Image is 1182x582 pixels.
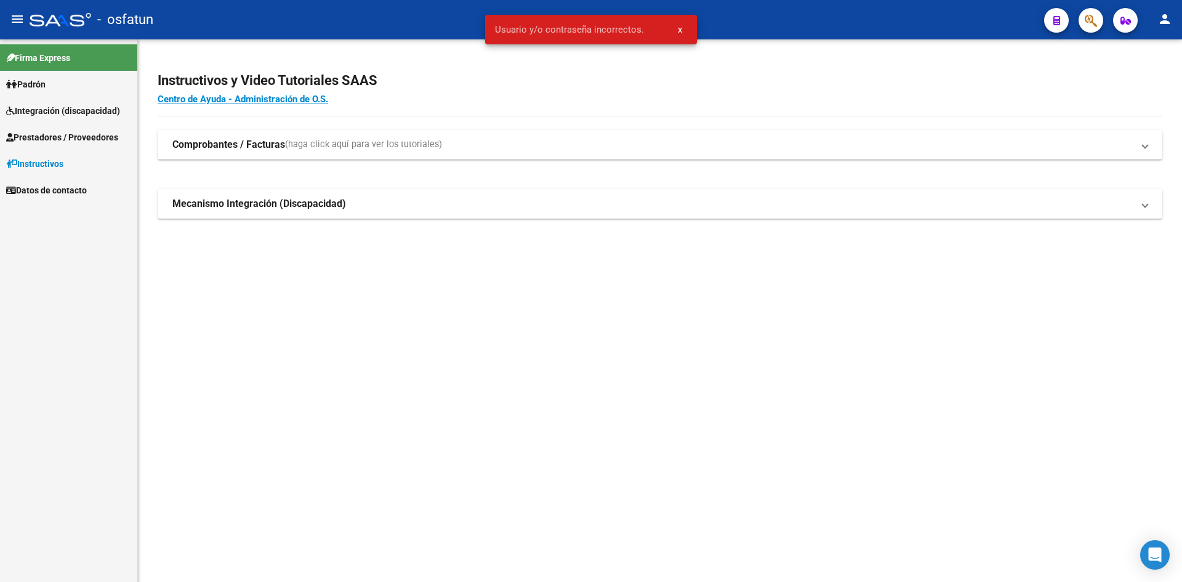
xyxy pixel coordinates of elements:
[6,104,120,118] span: Integración (discapacidad)
[6,184,87,197] span: Datos de contacto
[678,24,682,35] span: x
[285,138,442,152] span: (haga click aquí para ver los tutoriales)
[1140,540,1170,570] div: Open Intercom Messenger
[158,130,1162,160] mat-expansion-panel-header: Comprobantes / Facturas(haga click aquí para ver los tutoriales)
[668,18,692,41] button: x
[172,138,285,152] strong: Comprobantes / Facturas
[10,12,25,26] mat-icon: menu
[158,69,1162,92] h2: Instructivos y Video Tutoriales SAAS
[97,6,153,33] span: - osfatun
[6,78,46,91] span: Padrón
[6,51,70,65] span: Firma Express
[6,157,63,171] span: Instructivos
[172,197,346,211] strong: Mecanismo Integración (Discapacidad)
[1157,12,1172,26] mat-icon: person
[158,189,1162,219] mat-expansion-panel-header: Mecanismo Integración (Discapacidad)
[6,131,118,144] span: Prestadores / Proveedores
[158,94,328,105] a: Centro de Ayuda - Administración de O.S.
[495,23,644,36] span: Usuario y/o contraseña incorrectos.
